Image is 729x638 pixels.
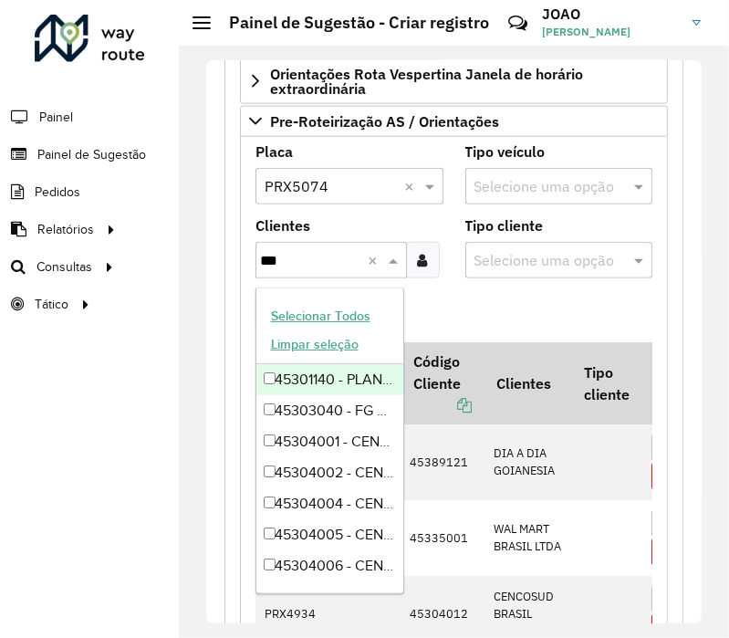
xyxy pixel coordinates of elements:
[484,424,571,500] td: DIA A DIA GOIANESIA
[240,58,668,104] a: Orientações Rota Vespertina Janela de horário extraordinária
[256,581,403,612] div: 45304007 - CENCOSUD BRASIL COME
[484,500,571,576] td: WAL MART BRASIL LTDA
[256,519,403,550] div: 45304005 - CENCOSUD BRASIL COME
[37,220,94,239] span: Relatórios
[263,302,379,330] button: Selecionar Todos
[498,4,537,43] a: Contato Rápido
[571,342,641,424] th: Tipo cliente
[256,457,403,488] div: 45304002 - CENCOSUD BRASIL COME
[255,141,293,162] label: Placa
[256,488,403,519] div: 45304004 - CENCOSUD BRASIL COME
[401,424,484,500] td: 45389121
[263,330,367,359] button: Limpar seleção
[405,175,421,197] span: Clear all
[401,500,484,576] td: 45335001
[413,396,472,414] a: Copiar
[270,67,660,96] span: Orientações Rota Vespertina Janela de horário extraordinária
[240,106,668,137] a: Pre-Roteirização AS / Orientações
[255,288,404,594] ng-dropdown-panel: Options list
[39,108,73,127] span: Painel
[256,426,403,457] div: 45304001 - CENCOSUD BRASIL COME
[542,5,679,23] h3: JOAO
[542,24,679,40] span: [PERSON_NAME]
[465,214,544,236] label: Tipo cliente
[270,114,499,129] span: Pre-Roteirização AS / Orientações
[484,342,571,424] th: Clientes
[35,295,68,314] span: Tático
[256,364,403,395] div: 45301140 - PLANALTO COMERCIO DE
[256,395,403,426] div: 45303040 - FG COMERCIAL DE ALIM
[465,141,546,162] label: Tipo veículo
[35,183,80,202] span: Pedidos
[256,550,403,581] div: 45304006 - CENCOSUD BRASIL COME
[255,214,310,236] label: Clientes
[36,257,92,277] span: Consultas
[211,13,489,33] h2: Painel de Sugestão - Criar registro
[369,249,384,271] span: Clear all
[37,145,146,164] span: Painel de Sugestão
[401,342,484,424] th: Código Cliente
